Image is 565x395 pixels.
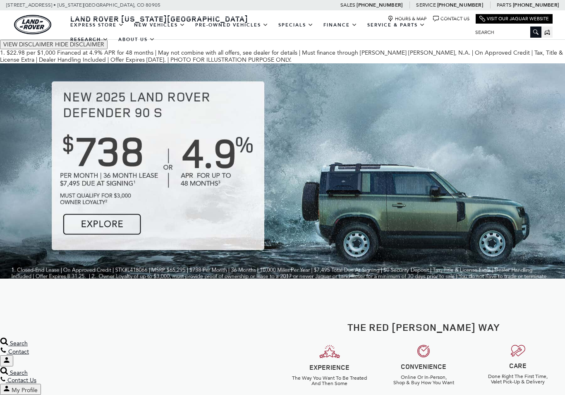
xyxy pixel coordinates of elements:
img: Land Rover [14,15,51,34]
a: Visit Our Jaguar Website [479,16,549,22]
span: VIEW DISCLAIMER [3,41,53,48]
span: Search [10,369,28,376]
a: [PHONE_NUMBER] [437,2,483,8]
a: EXPRESS STORE [65,18,129,32]
a: Service & Parts [362,18,430,32]
a: New Vehicles [129,18,190,32]
a: Pre-Owned Vehicles [190,18,273,32]
a: [PHONE_NUMBER] [513,2,559,8]
a: About Us [113,32,160,47]
span: Contact Us [7,377,36,384]
h2: The Red [PERSON_NAME] Way [289,322,559,332]
a: Research [65,32,113,47]
input: Search [469,27,541,37]
span: Parts [497,2,512,8]
a: [STREET_ADDRESS] • [US_STATE][GEOGRAPHIC_DATA], CO 80905 [6,2,160,8]
a: Hours & Map [388,16,427,22]
span: My Profile [12,387,38,394]
span: Sales [340,2,355,8]
nav: Main Navigation [65,18,469,47]
a: Finance [318,18,362,32]
a: Specials [273,18,318,32]
a: Contact Us [433,16,469,22]
span: HIDE DISCLAIMER [55,41,104,48]
a: land-rover [14,15,51,34]
span: Contact [8,348,29,355]
a: [PHONE_NUMBER] [357,2,402,8]
a: Land Rover [US_STATE][GEOGRAPHIC_DATA] [65,14,253,24]
span: Service [416,2,436,8]
span: Land Rover [US_STATE][GEOGRAPHIC_DATA] [70,14,248,24]
span: Search [10,340,28,347]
